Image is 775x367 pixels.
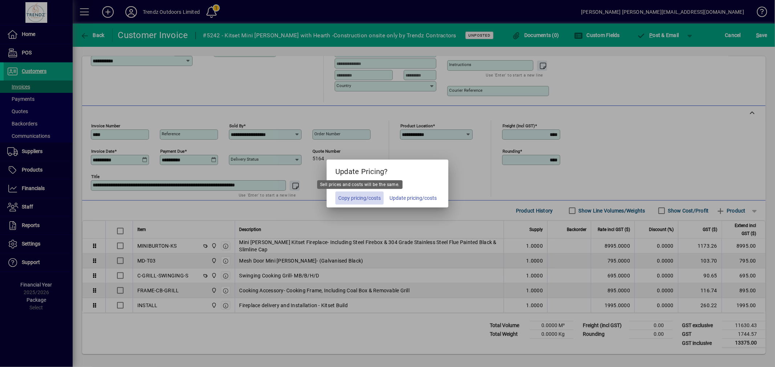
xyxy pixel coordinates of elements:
[335,191,384,205] button: Copy pricing/costs
[338,194,381,202] span: Copy pricing/costs
[387,191,440,205] button: Update pricing/costs
[317,180,403,189] div: Sell prices and costs will be the same.
[389,194,437,202] span: Update pricing/costs
[327,160,448,181] h5: Update Pricing?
